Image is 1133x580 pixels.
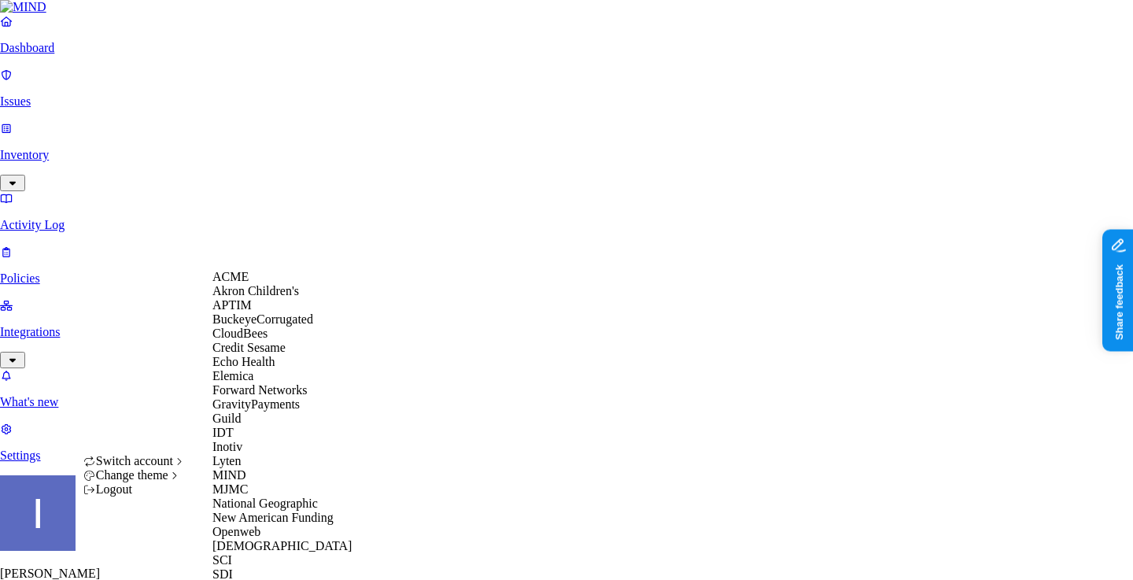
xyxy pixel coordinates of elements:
span: GravityPayments [212,397,300,411]
span: APTIM [212,298,252,312]
span: SCI [212,553,232,567]
span: National Geographic [212,497,318,510]
span: Elemica [212,369,253,382]
div: Logout [83,482,186,497]
span: MIND [212,468,246,482]
span: Change theme [96,468,168,482]
span: Echo Health [212,355,275,368]
span: IDT [212,426,234,439]
span: New American Funding [212,511,334,524]
span: Forward Networks [212,383,307,397]
span: Akron Children's [212,284,299,297]
span: BuckeyeCorrugated [212,312,313,326]
span: MJMC [212,482,248,496]
span: Inotiv [212,440,242,453]
span: [DEMOGRAPHIC_DATA] [212,539,352,552]
span: CloudBees [212,327,268,340]
span: Lyten [212,454,241,467]
span: Guild [212,412,241,425]
span: Switch account [96,454,173,467]
span: ACME [212,270,249,283]
span: Credit Sesame [212,341,286,354]
span: Openweb [212,525,260,538]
